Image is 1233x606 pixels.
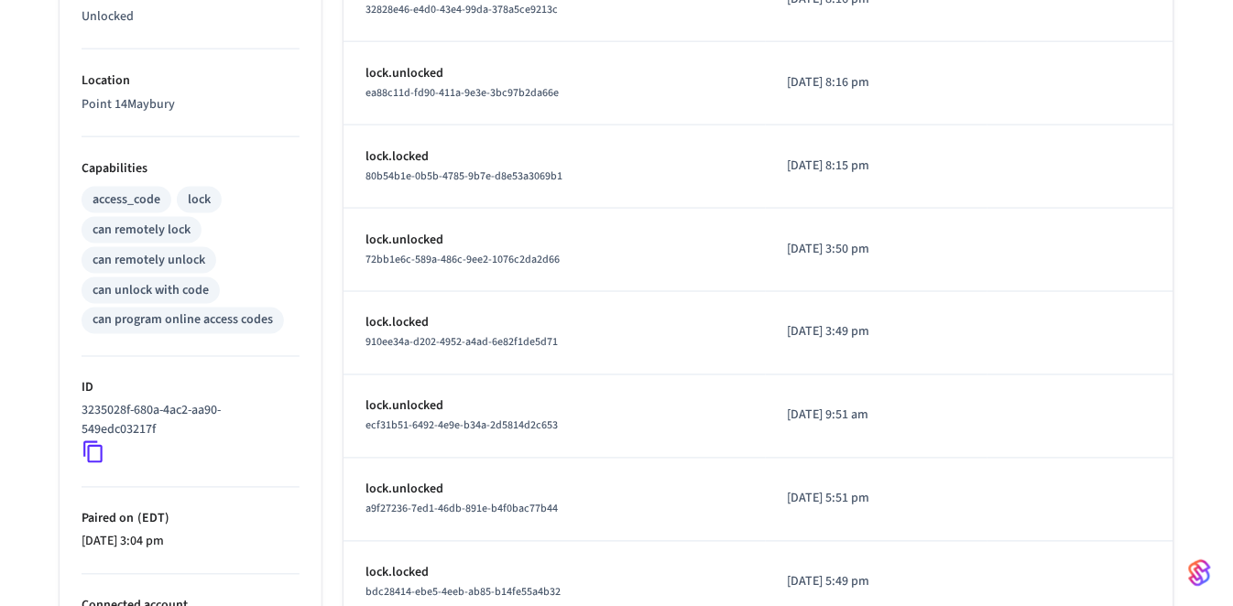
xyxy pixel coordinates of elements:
div: can remotely lock [93,221,191,240]
div: can remotely unlock [93,251,205,270]
span: 32828e46-e4d0-43e4-99da-378a5ce9213c [366,2,558,17]
p: [DATE] 3:04 pm [82,533,300,552]
span: 72bb1e6c-589a-486c-9ee2-1076c2da2d66 [366,252,560,267]
p: lock.unlocked [366,231,744,250]
span: ecf31b51-6492-4e9e-b34a-2d5814d2c653 [366,418,558,434]
div: can unlock with code [93,281,209,300]
p: Location [82,71,300,91]
p: lock.locked [366,564,744,583]
p: Paired on [82,510,300,529]
span: bdc28414-ebe5-4eeb-ab85-b14fe55a4b32 [366,585,561,601]
p: 3235028f-680a-4ac2-aa90-549edc03217f [82,402,292,440]
div: access_code [93,190,160,210]
p: lock.unlocked [366,397,744,417]
p: [DATE] 9:51 am [788,406,966,426]
div: can program online access codes [93,311,273,330]
p: [DATE] 5:49 pm [788,573,966,592]
p: [DATE] 3:50 pm [788,240,966,259]
p: lock.locked [366,147,744,167]
p: [DATE] 3:49 pm [788,323,966,342]
span: ( EDT ) [134,510,169,528]
span: a9f27236-7ed1-46db-891e-b4f0bac77b44 [366,502,558,517]
p: lock.unlocked [366,64,744,83]
p: lock.locked [366,314,744,333]
p: [DATE] 8:15 pm [788,157,966,176]
span: 80b54b1e-0b5b-4785-9b7e-d8e53a3069b1 [366,168,562,184]
div: lock [188,190,211,210]
p: [DATE] 5:51 pm [788,490,966,509]
img: SeamLogoGradient.69752ec5.svg [1189,558,1211,588]
p: ID [82,379,300,398]
p: [DATE] 8:16 pm [788,73,966,92]
p: lock.unlocked [366,481,744,500]
span: ea88c11d-fd90-411a-9e3e-3bc97b2da66e [366,85,559,101]
p: Capabilities [82,159,300,179]
span: 910ee34a-d202-4952-a4ad-6e82f1de5d71 [366,335,558,351]
p: Point 14Maybury [82,95,300,114]
p: Unlocked [82,7,300,27]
